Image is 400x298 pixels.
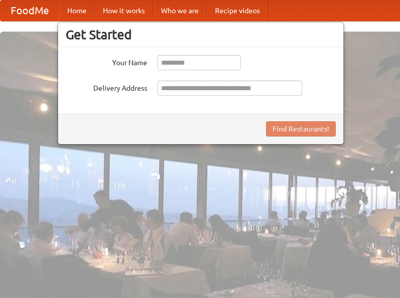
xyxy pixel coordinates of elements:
[59,1,95,21] a: Home
[1,1,59,21] a: FoodMe
[66,80,147,93] label: Delivery Address
[153,1,207,21] a: Who we are
[266,121,336,137] button: Find Restaurants!
[66,27,336,42] h3: Get Started
[95,1,153,21] a: How it works
[207,1,268,21] a: Recipe videos
[66,55,147,68] label: Your Name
